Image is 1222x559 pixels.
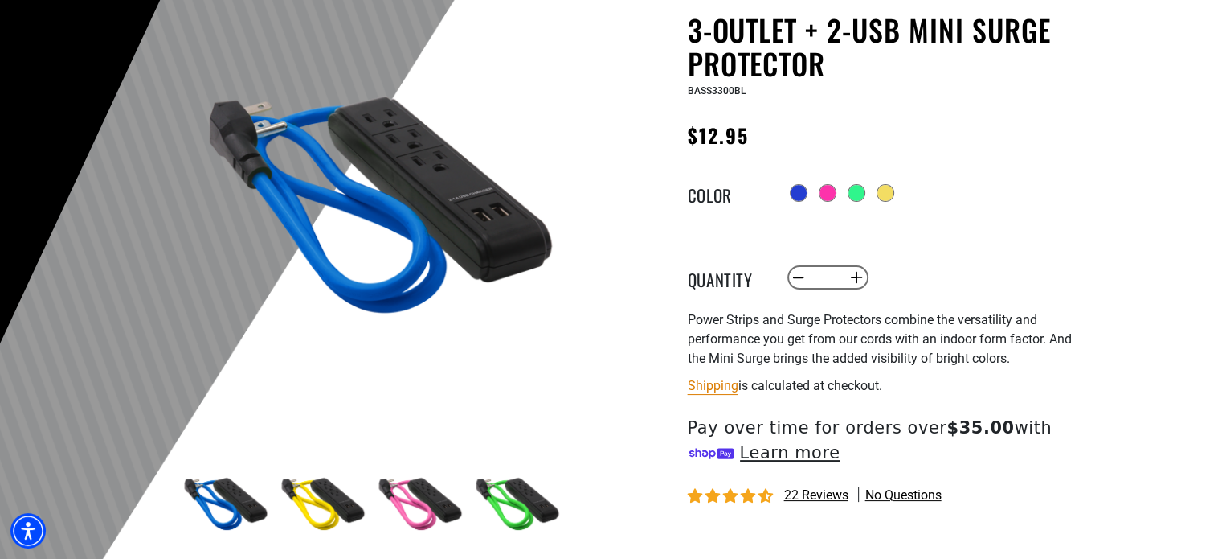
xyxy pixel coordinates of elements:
[688,183,768,203] legend: Color
[274,458,367,552] img: yellow
[688,310,1081,368] p: Power Strips and Surge Protectors combine the versatility and performance you get from our cords ...
[688,378,738,393] a: Shipping
[688,121,749,150] span: $12.95
[688,375,1081,397] div: is calculated at checkout.
[784,487,848,503] span: 22 reviews
[688,267,768,288] label: Quantity
[177,16,564,404] img: blue
[371,458,464,552] img: pink
[688,13,1081,80] h1: 3-Outlet + 2-USB Mini Surge Protector
[865,487,942,504] span: No questions
[688,85,746,97] span: BASS3300BL
[177,458,270,552] img: blue
[688,489,776,504] span: 4.36 stars
[468,458,562,552] img: green
[10,513,46,549] div: Accessibility Menu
